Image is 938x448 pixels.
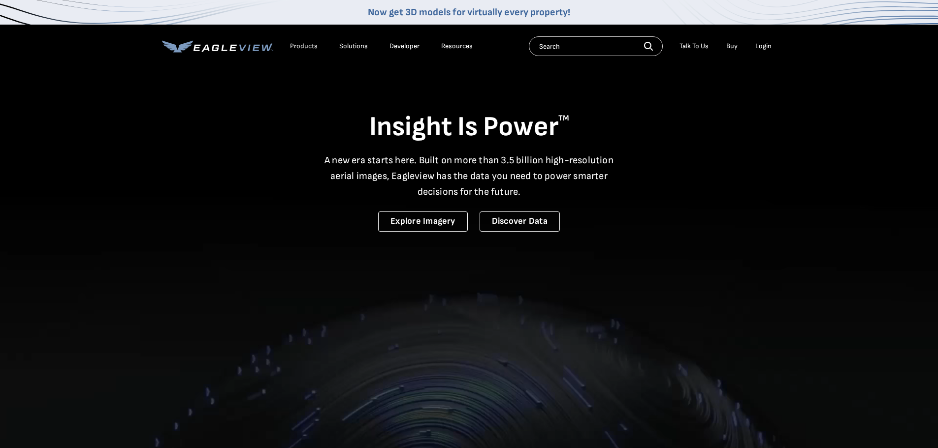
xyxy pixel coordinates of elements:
h1: Insight Is Power [162,110,776,145]
a: Explore Imagery [378,211,468,232]
a: Buy [726,42,738,51]
div: Solutions [339,42,368,51]
a: Discover Data [480,211,560,232]
div: Products [290,42,318,51]
sup: TM [558,114,569,123]
a: Developer [389,42,420,51]
a: Now get 3D models for virtually every property! [368,6,570,18]
div: Talk To Us [679,42,709,51]
input: Search [529,36,663,56]
p: A new era starts here. Built on more than 3.5 billion high-resolution aerial images, Eagleview ha... [319,152,620,200]
div: Login [755,42,772,51]
div: Resources [441,42,473,51]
